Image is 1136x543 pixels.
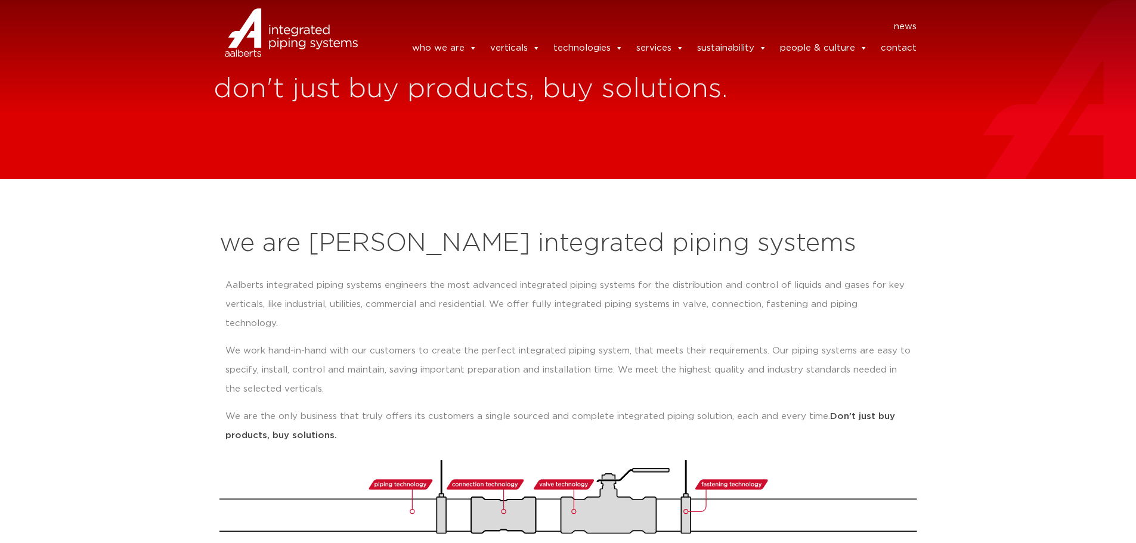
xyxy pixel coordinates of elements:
[553,36,623,60] a: technologies
[219,229,917,258] h2: we are [PERSON_NAME] integrated piping systems
[376,17,917,36] nav: Menu
[412,36,477,60] a: who we are
[225,407,911,445] p: We are the only business that truly offers its customers a single sourced and complete integrated...
[780,36,868,60] a: people & culture
[225,342,911,399] p: We work hand-in-hand with our customers to create the perfect integrated piping system, that meet...
[490,36,540,60] a: verticals
[636,36,684,60] a: services
[697,36,767,60] a: sustainability
[894,17,917,36] a: news
[881,36,917,60] a: contact
[225,276,911,333] p: Aalberts integrated piping systems engineers the most advanced integrated piping systems for the ...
